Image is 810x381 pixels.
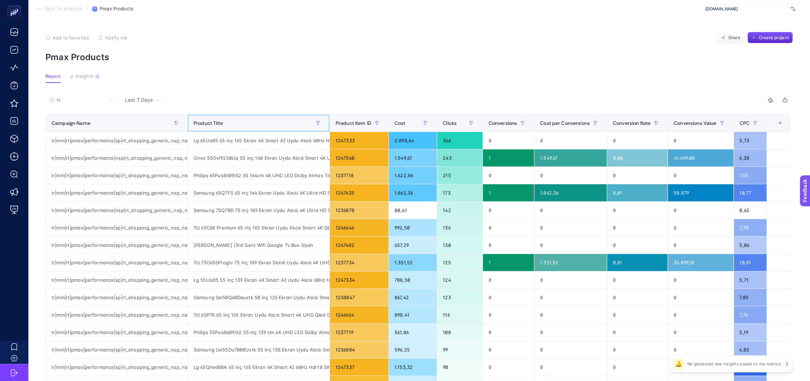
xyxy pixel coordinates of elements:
div: 0 [607,167,668,184]
div: 0 [668,341,733,358]
div: 0 [668,132,733,149]
div: 0 [607,202,668,219]
div: 108 [437,324,482,341]
div: tr|mm|rt|pmax|performance|sp|rt_shopping_generic_nsp_na_pmax-other-gmc-benchmark|na|d2c|AOP|OSB00... [46,184,187,201]
div: 0 [483,341,534,358]
div: 992,50 [389,219,437,236]
span: Cost per Conversions [540,120,590,126]
div: 125 [437,254,482,271]
div: 1238047 [330,289,388,306]
div: 215 [437,167,482,184]
div: 0 [668,289,733,306]
div: 1247334 [330,271,388,289]
div: 0 [668,219,733,236]
div: Samsung 65Q7F5 65 inç 164 Ekran Uydu Alıcılı 4K Ultra HD Smart Qled TV [188,184,330,201]
div: 🔔 [673,358,684,370]
span: Pmax Products [100,6,134,12]
div: 5,19 [734,324,767,341]
div: tr|mm|rt|pmax|performance|sp|rt_shopping_generic_nsp_na_pmax-other-gmc-benchmark|na|d2c|AOP|OSB00... [46,289,187,306]
div: 1246664 [330,306,388,323]
div: 1247333 [330,132,388,149]
button: Add to favorites [45,35,89,41]
div: 1 [483,149,534,166]
div: 130 [437,237,482,254]
div: 708,50 [389,271,437,289]
div: Onvo 55Ovf9250Uq 55 inç 140 Ekran Uydu Alıcılı Smart 4K UHD Qled TV [188,149,330,166]
img: svg%3e [791,5,795,12]
div: 36.899,10 [668,254,733,271]
span: Conversions [489,120,517,126]
div: 1 [483,254,534,271]
div: 1 [483,184,534,201]
button: Share [717,32,745,43]
div: 0 [668,202,733,219]
div: tr|mm|rt|pmax|performance|sp|rt_shopping_generic_nsp_na_pmax-other-gmc-benchmark|na|d2c|AOP|OSB00... [46,167,187,184]
div: 1246646 [330,219,388,236]
span: Conversions Value [674,120,716,126]
div: tr|mm|rt|pmax|performance|sp|rt_shopping_generic_nsp_na_pmax-other-gmc-benchmark|na|d2c|AOP|OSB00... [46,254,187,271]
div: 0 [483,306,534,323]
div: 0 [607,306,668,323]
div: tr|mm|rt|pmax|performance|sp|rt_shopping_generic_nsp_na_pmax-other-gmc-benchmark|na|d2c|AOP|OSB00... [46,359,187,376]
span: Cost [395,120,406,126]
div: 0 [668,271,733,289]
div: 0 [483,202,534,219]
div: 561,06 [389,324,437,341]
div: 1.862,36 [389,184,437,201]
div: 58.879 [668,184,733,201]
div: 1.549,67 [534,149,607,166]
div: 1.351,52 [389,254,437,271]
div: 10,81 [734,254,767,271]
div: 1.622,86 [389,167,437,184]
span: CPC [740,120,750,126]
div: 0,01 [607,184,668,201]
div: 142 [437,202,482,219]
p: We generated new insights based on the metrics [687,361,781,367]
div: tr|mm|rt|pmax|performance|sp|rt_shopping_generic_nsp_na_pmax-other-gmc-benchmark|na|d2c|AOP|OSB00... [46,341,187,358]
div: 0 [534,167,607,184]
div: tr|mm|rt|pmax|performance|nsp|rt_shopping_generic_nsp_na_pmax-other-top-seller|na|d2c|AOP|OSB0002JUP [46,149,187,166]
div: 1237719 [330,324,388,341]
div: 867,42 [389,289,437,306]
div: 90 [437,359,482,376]
div: 0 [534,306,607,323]
div: Samsung 75Q70D 75 inç 189 Ekran Uydu Alıcılı 4K Ultra HD Smart Qled TV [188,202,330,219]
div: 136 [437,219,482,236]
div: 173 [437,184,482,201]
div: 1247560 [330,149,388,166]
div: Lg 55Ua85 55 inç 139 Ekran 4K Smart AI Uydu Alıcılı 60Hz Hdr10 Sihirli Kumanda webOS25 UHD TV [188,271,330,289]
div: 6,02 [734,341,767,358]
div: 0 [483,324,534,341]
button: Create project [748,32,793,43]
div: 366 [437,132,482,149]
span: Product Item ID [336,120,371,126]
p: Pmax Products [45,52,793,62]
div: 0 [607,289,668,306]
div: 1236884 [330,341,388,358]
div: 6,38 [734,149,767,166]
div: 5,71 [734,271,767,289]
div: 657,29 [389,237,437,254]
div: Tcl 65P7K 65 inç 165 Ekran Uydu Alıcılı Smart 4K UHD Qled Google TV [188,306,330,323]
div: 0 [607,271,668,289]
div: 5,06 [734,237,767,254]
div: 0 [534,219,607,236]
div: 1247337 [330,359,388,376]
div: 7,30 [734,219,767,236]
div: 124 [437,271,482,289]
div: 0,00 [607,149,668,166]
div: 41.499,00 [668,149,733,166]
div: 0 [483,219,534,236]
span: Share [728,35,741,41]
span: Back To Analysis [45,6,82,12]
div: 88,41 [389,202,437,219]
button: Notify me [98,35,127,41]
div: 0 [534,341,607,358]
div: 5,73 [734,132,767,149]
div: Philips 65Pus8609/62 65 164cm 4K UHD LED Dolby Atmos Titan OS Ambilight TV [188,167,330,184]
div: 0 [483,132,534,149]
div: 1247482 [330,237,388,254]
div: 1.351,52 [534,254,607,271]
span: Report [45,74,61,79]
div: 0 [483,237,534,254]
